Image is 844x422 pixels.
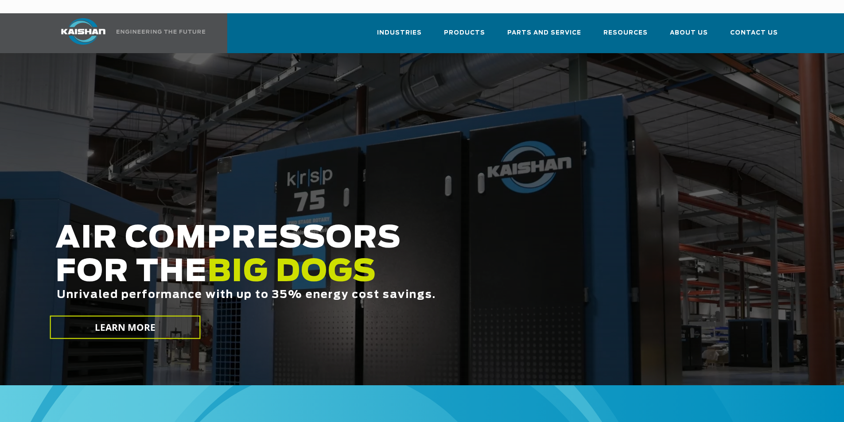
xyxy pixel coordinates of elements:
[507,28,581,38] span: Parts and Service
[55,222,665,329] h2: AIR COMPRESSORS FOR THE
[507,21,581,51] a: Parts and Service
[57,290,436,300] span: Unrivaled performance with up to 35% energy cost savings.
[603,21,648,51] a: Resources
[444,21,485,51] a: Products
[94,321,156,334] span: LEARN MORE
[377,21,422,51] a: Industries
[670,21,708,51] a: About Us
[50,18,117,45] img: kaishan logo
[670,28,708,38] span: About Us
[50,13,207,53] a: Kaishan USA
[730,21,778,51] a: Contact Us
[377,28,422,38] span: Industries
[603,28,648,38] span: Resources
[117,30,205,34] img: Engineering the future
[207,257,377,287] span: BIG DOGS
[444,28,485,38] span: Products
[730,28,778,38] span: Contact Us
[50,316,200,339] a: LEARN MORE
